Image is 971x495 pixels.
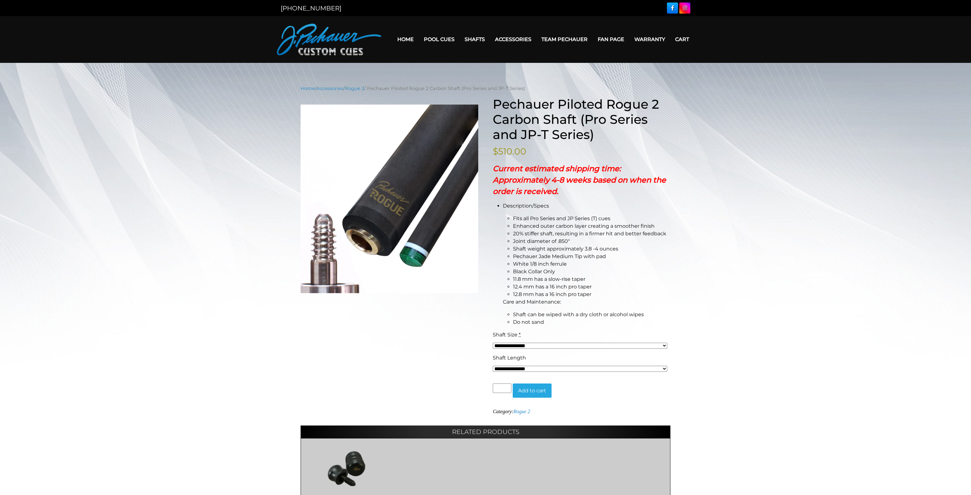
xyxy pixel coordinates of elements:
button: Add to cart [513,383,552,398]
span: White 1/8 inch ferrule [513,261,567,267]
a: [PHONE_NUMBER] [281,4,341,12]
bdi: 510.00 [493,146,526,157]
h1: Pechauer Piloted Rogue 2 Carbon Shaft (Pro Series and JP-T Series) [493,97,670,142]
input: Product quantity [493,383,511,393]
img: Joint Protector - Butt & Shaft Set WJPSET [307,450,386,487]
span: Shaft Length [493,355,526,361]
span: Black Collar Only [513,269,555,275]
h2: Related products [301,426,670,438]
a: Warranty [629,31,670,47]
a: Cart [670,31,694,47]
a: Team Pechauer [536,31,593,47]
span: Joint diameter of .850″ [513,238,570,244]
span: Pechauer Jade Medium Tip with pad [513,253,606,259]
a: Home [392,31,419,47]
span: Do not sand [513,319,544,325]
a: Shafts [460,31,490,47]
span: 20% stiffer shaft, resulting in a firmer hit and better feedback [513,231,666,237]
nav: Breadcrumb [301,85,670,92]
a: Pool Cues [419,31,460,47]
abbr: required [519,332,521,338]
a: Accessories [490,31,536,47]
span: Category: [493,409,530,414]
a: Rogue 2 [345,86,364,91]
span: Enhanced outer carbon layer creating a smoother finish [513,223,655,229]
a: Rogue 2 [513,409,530,414]
strong: Current estimated shipping time: Approximately 4-8 weeks based on when the order is received. [493,164,666,196]
img: new-pro-with-tip-jade.png [301,105,478,293]
a: Home [301,86,315,91]
li: Fits all Pro Series and JP Series (T) cues [513,215,670,222]
span: Description/Specs [503,203,549,209]
img: Pechauer Custom Cues [277,24,381,55]
span: Shaft Size [493,332,517,338]
a: Accessories [316,86,343,91]
span: 11.8 mm has a slow-rise taper [513,276,585,282]
a: Fan Page [593,31,629,47]
span: Shaft weight approximately 3.8 -4 ounces [513,246,618,252]
span: Care and Maintenance: [503,299,561,305]
span: Shaft can be wiped with a dry cloth or alcohol wipes [513,311,644,317]
span: $ [493,146,498,157]
span: 12.8 mm has a 16 inch pro taper [513,291,591,297]
span: 12.4 mm has a 16 inch pro taper [513,284,592,290]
